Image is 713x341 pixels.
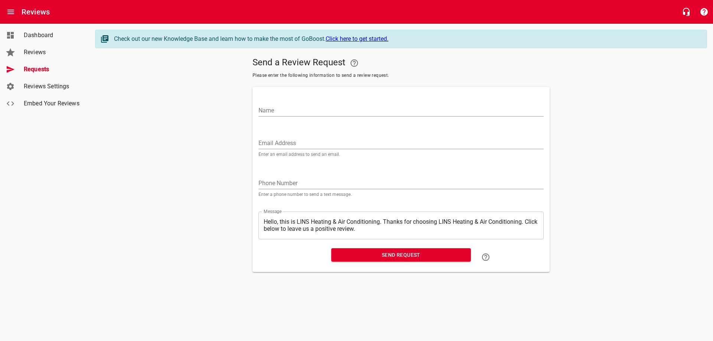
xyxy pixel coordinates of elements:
div: Check out our new Knowledge Base and learn how to make the most of GoBoost. [114,35,699,43]
a: Learn how to "Send a Review Request" [477,248,495,266]
button: Send Request [331,248,471,262]
span: Send Request [337,250,465,260]
p: Enter an email address to send an email. [258,152,544,157]
span: Embed Your Reviews [24,99,80,108]
p: Enter a phone number to send a text message. [258,192,544,197]
span: Please enter the following information to send a review request. [253,72,550,79]
textarea: Hello, this is LINS Heating & Air Conditioning. Thanks for choosing LINS Heating & Air Conditioni... [264,218,538,232]
button: Open drawer [2,3,20,21]
span: Requests [24,65,80,74]
a: Click here to get started. [326,35,388,42]
span: Reviews Settings [24,82,80,91]
h6: Reviews [22,6,50,18]
button: Live Chat [677,3,695,21]
span: Dashboard [24,31,80,40]
a: Your Google or Facebook account must be connected to "Send a Review Request" [345,54,363,72]
h5: Send a Review Request [253,54,550,72]
button: Support Portal [695,3,713,21]
span: Reviews [24,48,80,57]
